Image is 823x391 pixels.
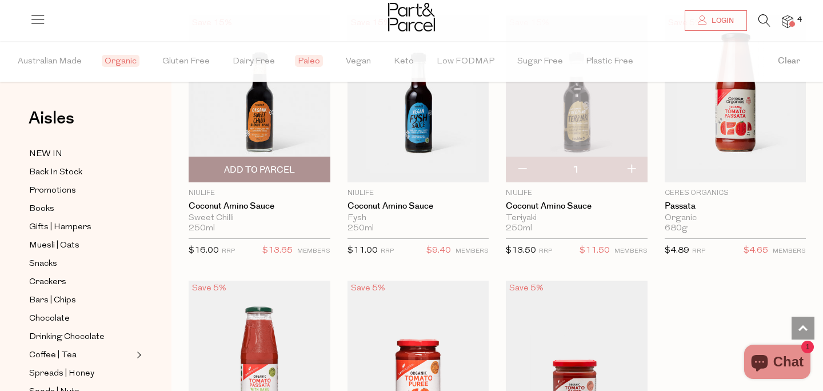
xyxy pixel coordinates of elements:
img: Coconut Amino Sauce [506,15,648,182]
span: 250ml [506,224,532,234]
div: Save 5% [347,281,389,296]
span: $11.00 [347,246,378,255]
span: $11.50 [580,244,610,258]
span: Login [709,16,734,26]
span: Muesli | Oats [29,239,79,253]
a: Drinking Chocolate [29,330,133,344]
span: 4 [794,15,805,25]
a: Promotions [29,183,133,198]
a: Coconut Amino Sauce [506,201,648,212]
span: 250ml [189,224,215,234]
span: Bars | Chips [29,294,76,308]
a: Bars | Chips [29,293,133,308]
span: $13.65 [262,244,293,258]
span: Books [29,202,54,216]
span: $13.50 [506,246,536,255]
span: Plastic Free [586,42,633,82]
a: Crackers [29,275,133,289]
div: Sweet Chilli [189,213,330,224]
span: Chocolate [29,312,70,326]
span: Back In Stock [29,166,82,179]
span: Gluten Free [162,42,210,82]
span: $16.00 [189,246,219,255]
span: Low FODMAP [437,42,494,82]
button: Expand/Collapse Coffee | Tea [134,348,142,362]
span: Keto [394,42,414,82]
span: Spreads | Honey [29,367,94,381]
span: $4.65 [744,244,768,258]
small: MEMBERS [614,248,648,254]
p: Ceres Organics [665,188,806,198]
button: Add To Parcel [189,157,330,182]
img: Part&Parcel [388,3,435,31]
div: Organic [665,213,806,224]
a: Back In Stock [29,165,133,179]
a: Login [685,10,747,31]
a: Snacks [29,257,133,271]
a: 4 [782,15,793,27]
small: MEMBERS [456,248,489,254]
a: Spreads | Honey [29,366,133,381]
p: Niulife [347,188,489,198]
span: Vegan [346,42,371,82]
p: Niulife [506,188,648,198]
a: Aisles [29,110,74,138]
div: Save 5% [506,281,547,296]
span: Organic [102,55,139,67]
button: Clear filter by Filter [755,41,823,82]
span: 250ml [347,224,374,234]
div: Fysh [347,213,489,224]
img: Coconut Amino Sauce [189,15,330,182]
span: Gifts | Hampers [29,221,91,234]
div: Teriyaki [506,213,648,224]
span: $4.89 [665,246,689,255]
a: Chocolate [29,312,133,326]
small: MEMBERS [297,248,330,254]
span: NEW IN [29,147,62,161]
div: Save 5% [189,281,230,296]
p: Niulife [189,188,330,198]
span: Crackers [29,276,66,289]
a: Coconut Amino Sauce [189,201,330,212]
span: Paleo [295,55,323,67]
span: Aisles [29,106,74,131]
inbox-online-store-chat: Shopify online store chat [741,345,814,382]
span: Dairy Free [233,42,275,82]
span: $9.40 [426,244,451,258]
a: Coffee | Tea [29,348,133,362]
small: RRP [381,248,394,254]
img: Passata [665,15,806,182]
a: Muesli | Oats [29,238,133,253]
span: Add To Parcel [224,164,295,176]
span: 680g [665,224,688,234]
small: RRP [539,248,552,254]
a: Coconut Amino Sauce [347,201,489,212]
span: Coffee | Tea [29,349,77,362]
img: Coconut Amino Sauce [347,15,489,182]
span: Snacks [29,257,57,271]
span: Drinking Chocolate [29,330,105,344]
small: RRP [222,248,235,254]
a: Gifts | Hampers [29,220,133,234]
small: RRP [692,248,705,254]
a: NEW IN [29,147,133,161]
a: Passata [665,201,806,212]
span: Sugar Free [517,42,563,82]
span: Australian Made [18,42,82,82]
span: Promotions [29,184,76,198]
a: Books [29,202,133,216]
small: MEMBERS [773,248,806,254]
